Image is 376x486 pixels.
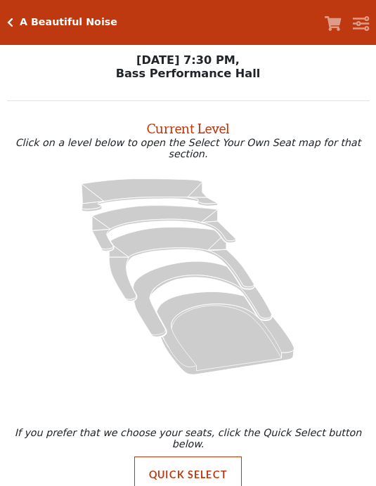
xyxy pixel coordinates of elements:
[157,291,294,374] path: Orchestra / Parterre Circle - Seats Available: 9
[92,205,235,251] path: Lower Gallery - Seats Available: 35
[82,178,217,211] path: Upper Gallery - Seats Available: 259
[7,114,370,137] h2: Current Level
[20,16,117,28] h5: A Beautiful Noise
[7,53,370,80] p: [DATE] 7:30 PM, Bass Performance Hall
[7,18,13,27] a: Click here to go back to filters
[10,427,366,449] p: If you prefer that we choose your seats, click the Quick Select button below.
[7,137,370,159] p: Click on a level below to open the Select Your Own Seat map for that section.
